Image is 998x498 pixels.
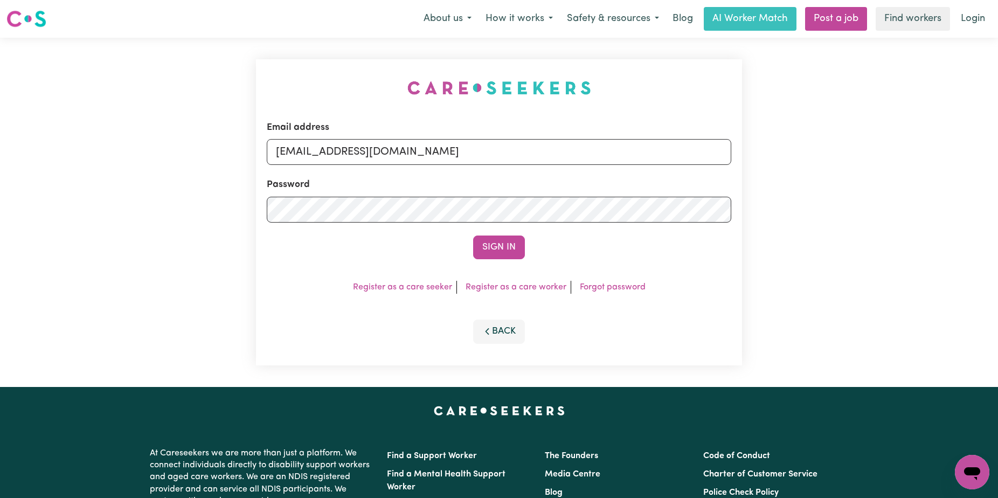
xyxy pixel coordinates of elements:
a: Police Check Policy [703,488,779,497]
a: Login [954,7,992,31]
a: Find workers [876,7,950,31]
a: Find a Support Worker [387,452,477,460]
button: About us [417,8,479,30]
input: Email address [267,139,731,165]
button: Safety & resources [560,8,666,30]
a: Media Centre [545,470,600,479]
a: Post a job [805,7,867,31]
a: AI Worker Match [704,7,796,31]
a: Blog [666,7,699,31]
button: Back [473,320,525,343]
a: Register as a care seeker [353,283,452,292]
a: Careseekers logo [6,6,46,31]
img: Careseekers logo [6,9,46,29]
a: The Founders [545,452,598,460]
label: Email address [267,121,329,135]
label: Password [267,178,310,192]
a: Charter of Customer Service [703,470,817,479]
button: How it works [479,8,560,30]
iframe: Button to launch messaging window [955,455,989,489]
a: Code of Conduct [703,452,770,460]
a: Register as a care worker [466,283,566,292]
a: Forgot password [580,283,646,292]
a: Careseekers home page [434,406,565,415]
a: Find a Mental Health Support Worker [387,470,505,492]
button: Sign In [473,236,525,259]
a: Blog [545,488,563,497]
